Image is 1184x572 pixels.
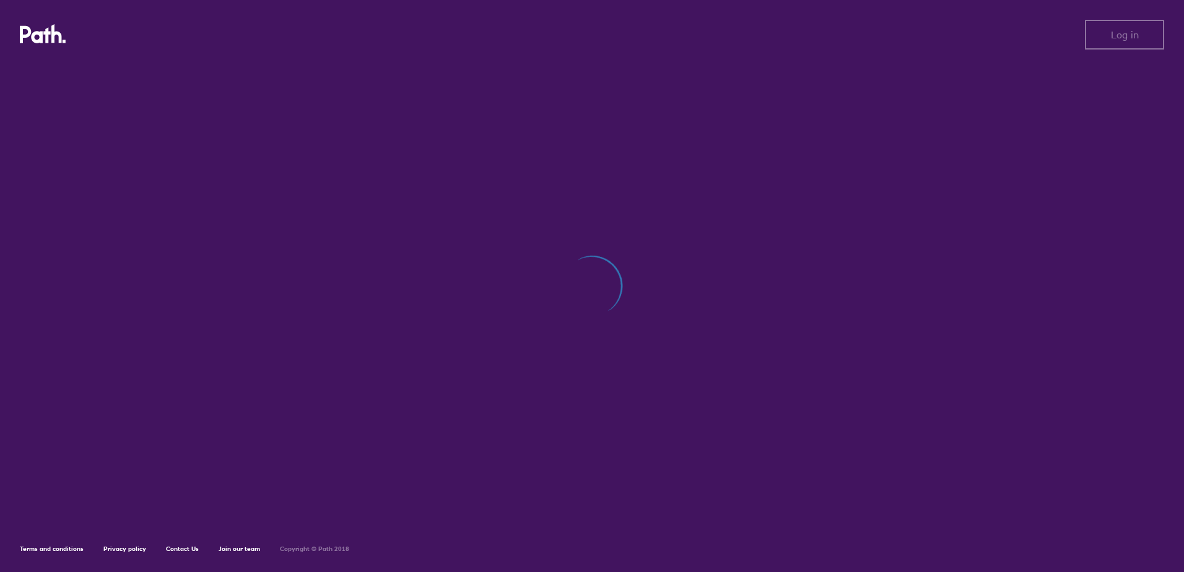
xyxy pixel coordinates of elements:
[219,545,260,553] a: Join our team
[1085,20,1164,50] button: Log in
[20,545,84,553] a: Terms and conditions
[280,545,349,553] h6: Copyright © Path 2018
[103,545,146,553] a: Privacy policy
[1111,29,1139,40] span: Log in
[166,545,199,553] a: Contact Us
